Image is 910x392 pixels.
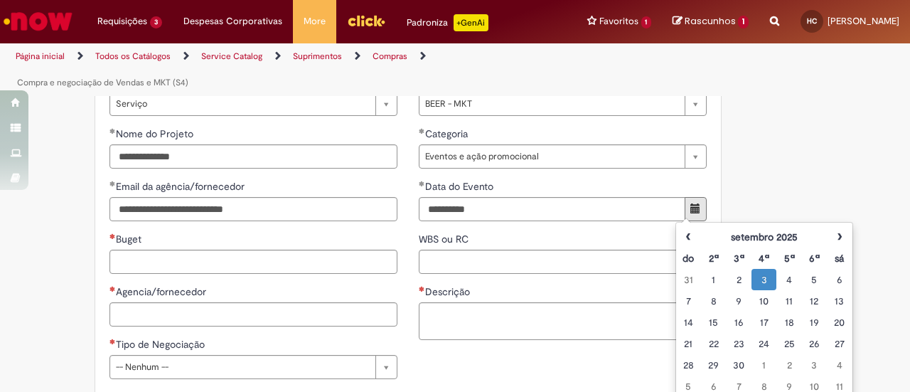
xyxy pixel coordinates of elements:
span: 3 [150,16,162,28]
div: 04 October 2025 Saturday [830,358,848,372]
p: +GenAi [454,14,488,31]
div: 24 September 2025 Wednesday [755,337,773,351]
img: ServiceNow [1,7,75,36]
div: 16 September 2025 Tuesday [729,315,747,329]
span: Obrigatório Preenchido [419,181,425,186]
span: Categoria [425,127,471,140]
div: 07 September 2025 Sunday [680,294,697,308]
th: Mês anterior [676,226,701,248]
div: Padroniza [407,14,488,31]
th: Próximo mês [827,226,852,248]
span: Data do Evento [425,180,496,193]
span: BEER - MKT [425,92,678,115]
span: Obrigatório Preenchido [109,128,116,134]
ul: Trilhas de página [11,43,596,96]
div: 05 September 2025 Friday [805,272,823,287]
span: Requisições [97,14,147,28]
div: 11 September 2025 Thursday [780,294,798,308]
div: 03 September 2025 Wednesday [755,272,773,287]
div: 06 September 2025 Saturday [830,272,848,287]
span: 1 [641,16,652,28]
span: Obrigatório Preenchido [419,128,425,134]
span: Descrição [425,285,473,298]
div: 19 September 2025 Friday [805,315,823,329]
span: Tipo de Negociação [116,338,208,351]
input: Buget [109,250,397,274]
span: Necessários [109,339,116,344]
div: 21 September 2025 Sunday [680,337,697,351]
input: Nome do Projeto [109,144,397,169]
input: Data do Evento 03 September 2025 Wednesday [419,197,685,221]
img: click_logo_yellow_360x200.png [347,10,385,31]
div: 03 October 2025 Friday [805,358,823,372]
a: Página inicial [16,51,65,62]
div: 18 September 2025 Thursday [780,315,798,329]
div: 27 September 2025 Saturday [830,337,848,351]
span: Necessários [419,286,425,292]
div: 13 September 2025 Saturday [830,294,848,308]
div: 02 September 2025 Tuesday [729,272,747,287]
span: WBS ou RC [419,233,471,245]
a: Rascunhos [673,15,749,28]
div: 28 September 2025 Sunday [680,358,697,372]
span: Necessários [109,286,116,292]
div: 25 September 2025 Thursday [780,337,798,351]
th: Sábado [827,248,852,269]
input: Agencia/fornecedor [109,302,397,327]
div: 02 October 2025 Thursday [780,358,798,372]
span: HC [807,16,817,26]
div: 31 August 2025 Sunday [680,272,697,287]
div: 09 September 2025 Tuesday [729,294,747,308]
span: Buget [116,233,144,245]
a: Compra e negociação de Vendas e MKT (S4) [17,77,188,88]
a: Service Catalog [201,51,262,62]
div: 08 September 2025 Monday [705,294,722,308]
a: Suprimentos [293,51,342,62]
div: 01 October 2025 Wednesday [755,358,773,372]
th: Terça-feira [726,248,751,269]
span: Favoritos [599,14,638,28]
div: 04 September 2025 Thursday [780,272,798,287]
span: Email da agência/fornecedor [116,180,247,193]
div: 10 September 2025 Wednesday [755,294,773,308]
div: 29 September 2025 Monday [705,358,722,372]
th: Segunda-feira [701,248,726,269]
div: 01 September 2025 Monday [705,272,722,287]
div: 20 September 2025 Saturday [830,315,848,329]
span: 1 [738,16,749,28]
div: 12 September 2025 Friday [805,294,823,308]
textarea: Descrição [419,302,707,340]
div: 26 September 2025 Friday [805,337,823,351]
th: setembro 2025. Alternar mês [701,226,827,248]
div: 17 September 2025 Wednesday [755,315,773,329]
a: Compras [373,51,407,62]
span: Despesas Corporativas [183,14,282,28]
span: -- Nenhum -- [116,356,368,378]
span: More [304,14,326,28]
th: Quinta-feira [776,248,801,269]
span: Nome do Projeto [116,127,196,140]
input: Email da agência/fornecedor [109,197,397,221]
th: Sexta-feira [802,248,827,269]
span: [PERSON_NAME] [828,15,899,27]
span: Serviço [116,92,368,115]
div: 22 September 2025 Monday [705,337,722,351]
div: 14 September 2025 Sunday [680,315,697,329]
span: Necessários [109,233,116,239]
th: Quarta-feira [751,248,776,269]
span: Obrigatório Preenchido [109,181,116,186]
span: Agencia/fornecedor [116,285,209,298]
span: Eventos e ação promocional [425,145,678,168]
span: Rascunhos [685,14,736,28]
th: Domingo [676,248,701,269]
input: WBS ou RC [419,250,707,274]
a: Todos os Catálogos [95,51,171,62]
div: 15 September 2025 Monday [705,315,722,329]
div: 30 September 2025 Tuesday [729,358,747,372]
div: 23 September 2025 Tuesday [729,337,747,351]
button: Mostrar calendário para Data do Evento [685,197,707,221]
